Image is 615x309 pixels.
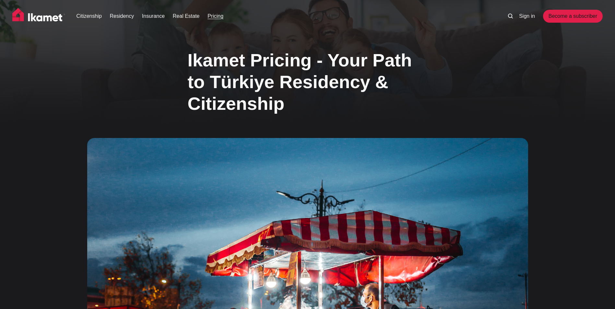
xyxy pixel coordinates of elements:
[519,12,535,20] a: Sign in
[12,8,65,24] img: Ikamet home
[543,10,603,23] a: Become a subscriber
[77,12,102,20] a: Citizenship
[188,49,428,115] h1: Ikamet Pricing - Your Path to Türkiye Residency & Citizenship
[173,12,200,20] a: Real Estate
[142,12,165,20] a: Insurance
[207,12,223,20] a: Pricing
[110,12,134,20] a: Residency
